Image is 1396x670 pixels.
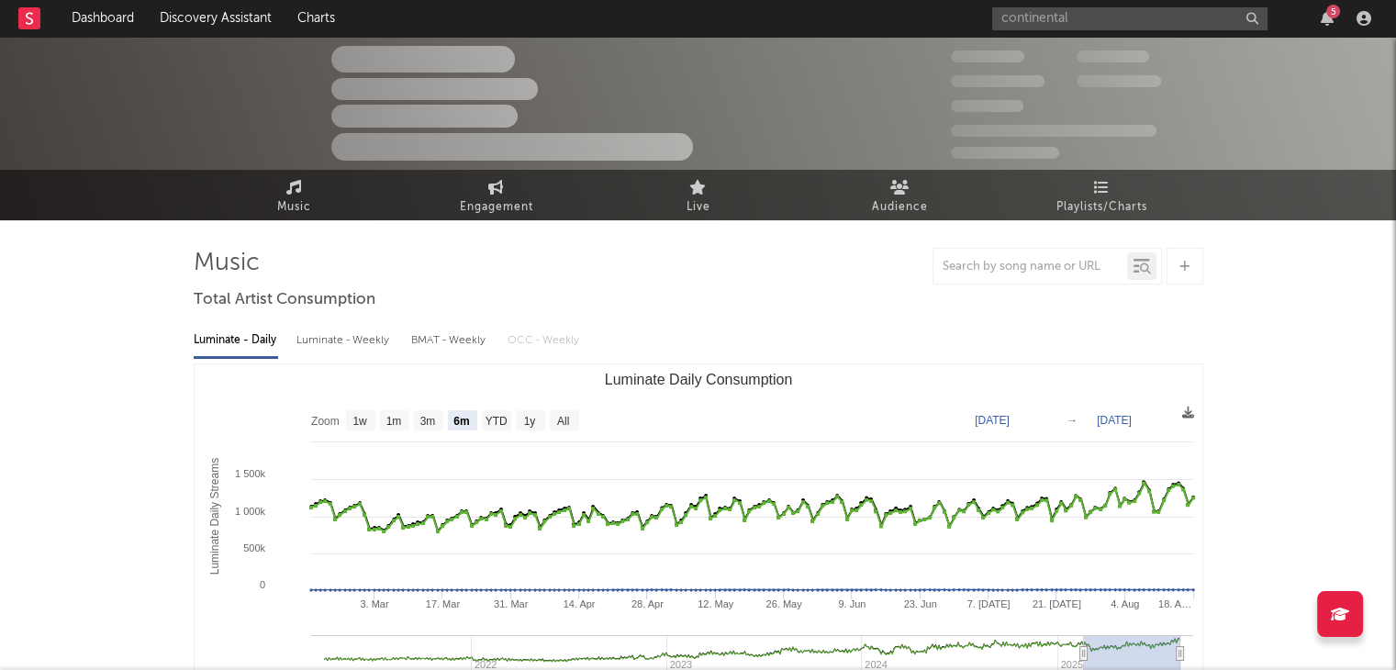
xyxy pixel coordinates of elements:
text: 12. May [698,598,734,609]
text: 1w [352,415,367,428]
text: 1y [523,415,535,428]
input: Search for artists [992,7,1268,30]
span: Playlists/Charts [1056,196,1147,218]
text: 6m [453,415,469,428]
text: 14. Apr [563,598,595,609]
text: 3. Mar [360,598,389,609]
text: 3m [419,415,435,428]
text: 4. Aug [1111,598,1139,609]
span: Live [687,196,710,218]
text: Zoom [311,415,340,428]
span: 50.000.000 Monthly Listeners [951,125,1156,137]
span: 1.000.000 [1077,75,1161,87]
a: Audience [799,170,1001,220]
text: 500k [243,542,265,553]
text: Luminate Daily Streams [208,458,221,575]
text: 26. May [765,598,802,609]
div: Luminate - Daily [194,325,278,356]
span: Total Artist Consumption [194,289,375,311]
span: Jump Score: 85.0 [951,147,1059,159]
div: Luminate - Weekly [296,325,393,356]
span: 100.000 [951,100,1023,112]
text: 1 000k [234,506,265,517]
text: [DATE] [1097,414,1132,427]
a: Engagement [396,170,597,220]
text: [DATE] [975,414,1010,427]
span: 100.000 [1077,50,1149,62]
text: 21. [DATE] [1032,598,1080,609]
button: 5 [1321,11,1334,26]
text: 23. Jun [903,598,936,609]
text: 9. Jun [838,598,866,609]
text: 31. Mar [494,598,529,609]
text: 17. Mar [425,598,460,609]
text: 7. [DATE] [966,598,1010,609]
div: 5 [1326,5,1340,18]
text: Luminate Daily Consumption [604,372,792,387]
text: 1m [385,415,401,428]
text: YTD [485,415,507,428]
div: BMAT - Weekly [411,325,489,356]
span: 50.000.000 [951,75,1044,87]
span: Audience [872,196,928,218]
text: 0 [259,579,264,590]
span: Engagement [460,196,533,218]
a: Playlists/Charts [1001,170,1203,220]
a: Live [597,170,799,220]
text: 28. Apr [631,598,663,609]
text: → [1067,414,1078,427]
text: All [556,415,568,428]
text: 18. A… [1157,598,1190,609]
text: 1 500k [234,468,265,479]
a: Music [194,170,396,220]
span: Music [277,196,311,218]
span: 300.000 [951,50,1024,62]
input: Search by song name or URL [933,260,1127,274]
